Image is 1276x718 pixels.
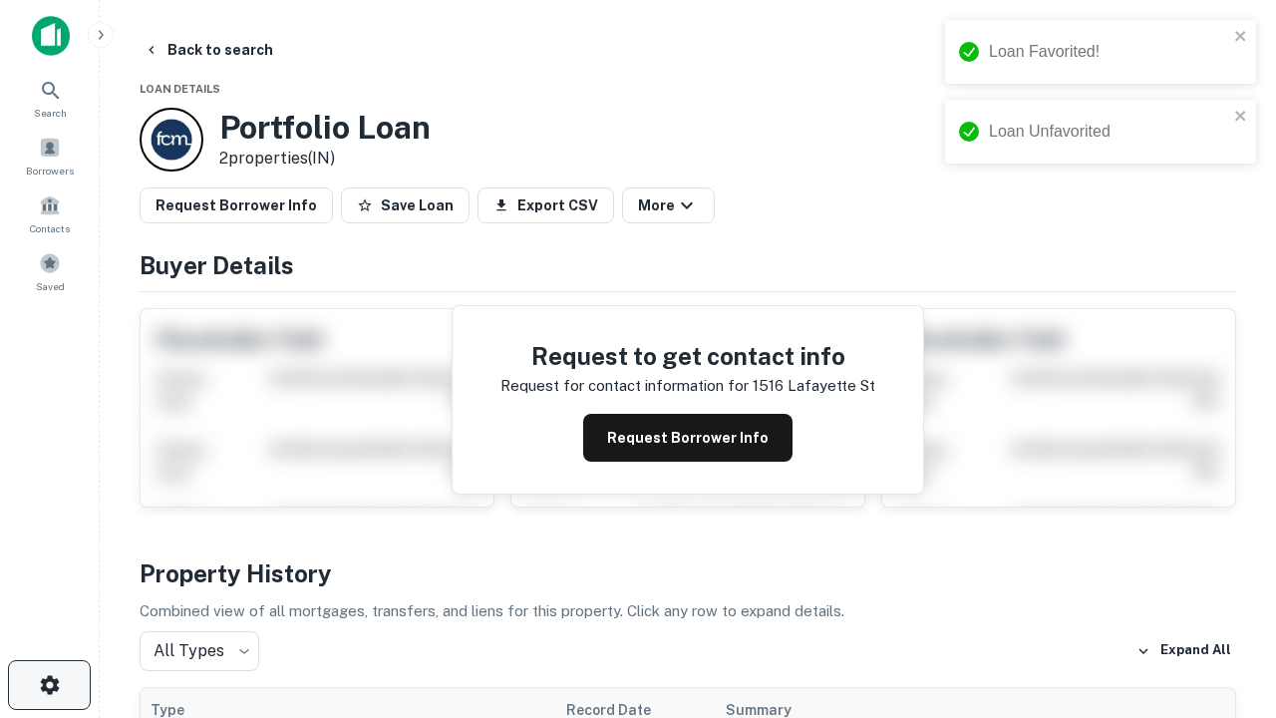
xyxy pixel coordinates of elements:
h4: Property History [140,555,1236,591]
span: Search [34,105,67,121]
img: capitalize-icon.png [32,16,70,56]
a: Saved [6,244,94,298]
button: close [1234,28,1248,47]
div: Loan Unfavorited [989,120,1228,144]
h4: Request to get contact info [500,338,875,374]
div: Loan Favorited! [989,40,1228,64]
button: close [1234,108,1248,127]
a: Contacts [6,186,94,240]
span: Saved [36,278,65,294]
iframe: Chat Widget [1176,495,1276,590]
p: 2 properties (IN) [219,147,431,171]
a: Borrowers [6,129,94,182]
span: Borrowers [26,163,74,179]
h4: Buyer Details [140,247,1236,283]
div: All Types [140,631,259,671]
button: Request Borrower Info [583,414,793,462]
button: Expand All [1131,636,1236,666]
span: Loan Details [140,83,220,95]
span: Contacts [30,220,70,236]
p: Request for contact information for [500,374,749,398]
button: Request Borrower Info [140,187,333,223]
p: Combined view of all mortgages, transfers, and liens for this property. Click any row to expand d... [140,599,1236,623]
button: Back to search [136,32,281,68]
button: More [622,187,715,223]
button: Save Loan [341,187,470,223]
h3: Portfolio Loan [219,109,431,147]
a: Search [6,71,94,125]
button: Export CSV [478,187,614,223]
p: 1516 lafayette st [753,374,875,398]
